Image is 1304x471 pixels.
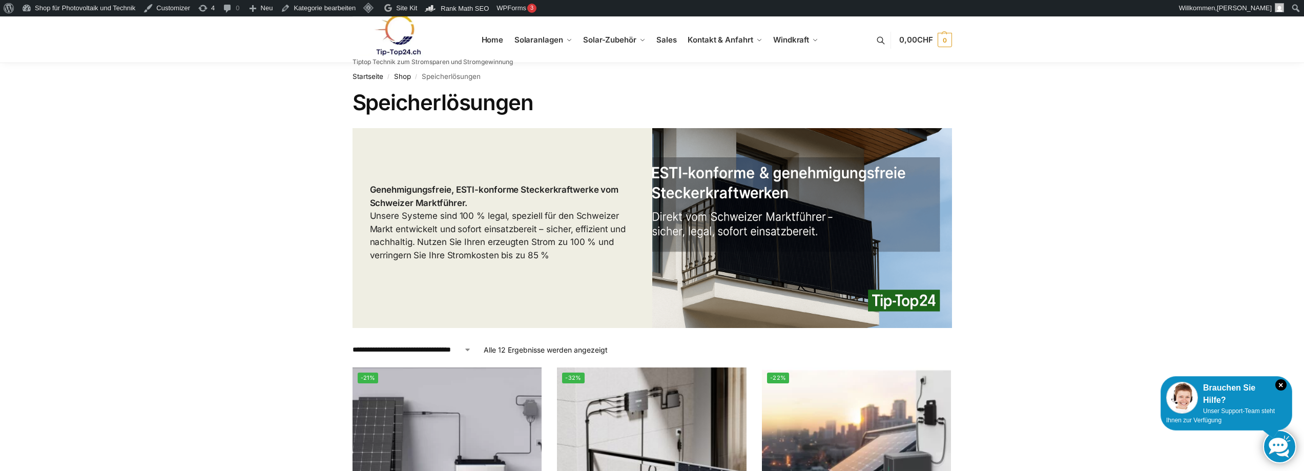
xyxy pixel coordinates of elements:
img: Customer service [1166,382,1198,414]
span: Unser Support-Team steht Ihnen zur Verfügung [1166,407,1275,424]
img: Die Nummer 1 in der Schweiz für 100 % legale [652,128,952,328]
nav: Cart contents [899,16,951,64]
h1: Speicherlösungen [353,90,952,115]
span: 0 [938,33,952,47]
nav: Breadcrumb [353,63,952,90]
span: Solar-Zubehör [583,35,636,45]
span: / [383,73,394,81]
a: Sales [652,17,681,63]
p: Tiptop Technik zum Stromsparen und Stromgewinnung [353,59,513,65]
i: Schließen [1275,379,1287,391]
div: Brauchen Sie Hilfe? [1166,382,1287,406]
span: / [411,73,422,81]
a: Kontakt & Anfahrt [684,17,767,63]
a: Windkraft [769,17,823,63]
a: Solaranlagen [510,17,576,63]
span: Site Kit [396,4,417,12]
span: Windkraft [773,35,809,45]
img: Solaranlagen, Speicheranlagen und Energiesparprodukte [353,14,442,56]
select: Shop-Reihenfolge [353,344,471,355]
span: 0,00 [899,35,933,45]
a: Startseite [353,72,383,80]
span: Sales [656,35,677,45]
p: Alle 12 Ergebnisse werden angezeigt [484,344,608,355]
div: 3 [527,4,536,13]
img: Benutzerbild von Rupert Spoddig [1275,3,1284,12]
span: Kontakt & Anfahrt [688,35,753,45]
span: [PERSON_NAME] [1217,4,1272,12]
span: Solaranlagen [514,35,563,45]
a: Shop [394,72,411,80]
a: Solar-Zubehör [579,17,650,63]
a: 0,00CHF 0 [899,25,951,55]
span: CHF [917,35,933,45]
span: Unsere Systeme sind 100 % legal, speziell für den Schweizer Markt entwickelt und sofort einsatzbe... [370,185,626,260]
strong: Genehmigungsfreie, ESTI-konforme Steckerkraftwerke vom Schweizer Marktführer. [370,185,619,208]
span: Rank Math SEO [441,5,489,12]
